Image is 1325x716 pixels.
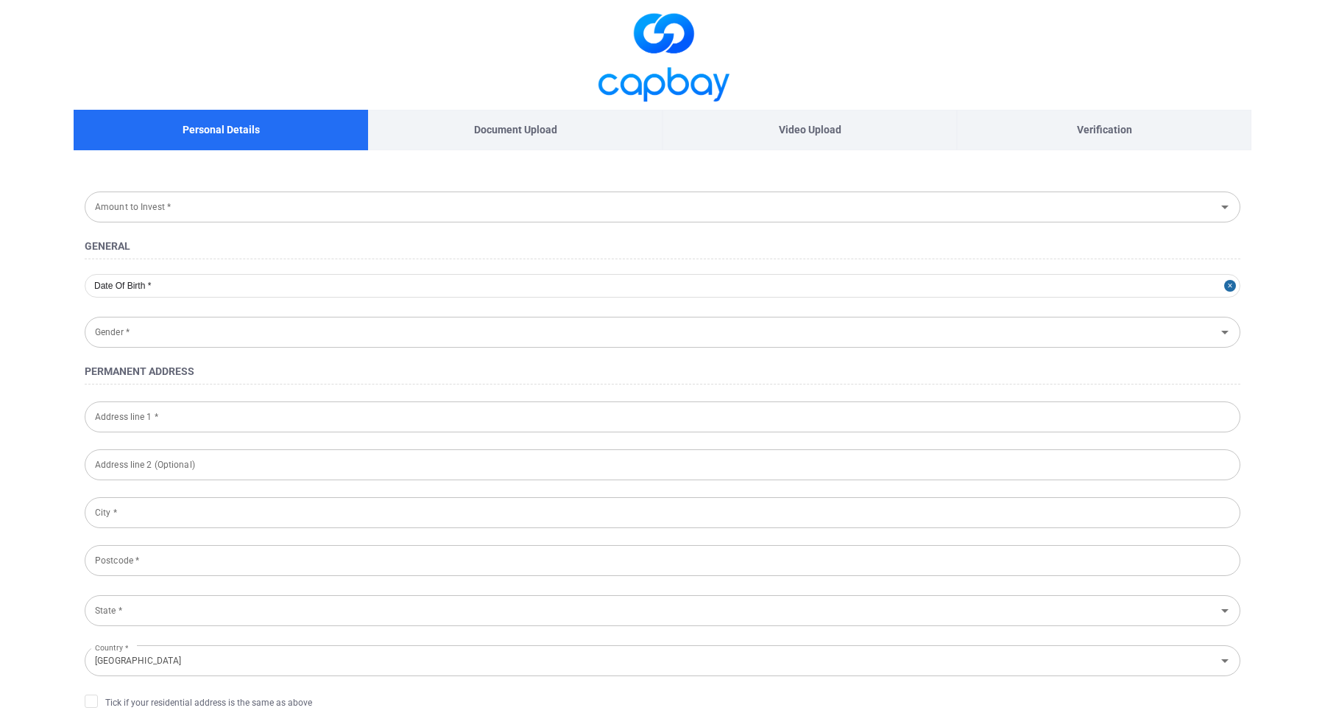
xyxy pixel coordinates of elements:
[85,362,1240,380] h4: Permanent Address
[183,122,260,138] p: Personal Details
[779,122,841,138] p: Video Upload
[474,122,557,138] p: Document Upload
[1077,122,1132,138] p: Verification
[85,237,1240,255] h4: General
[85,274,1240,298] input: Date Of Birth *
[1224,274,1240,298] button: Close
[1215,197,1235,217] button: Open
[1215,650,1235,671] button: Open
[1215,600,1235,621] button: Open
[1215,322,1235,343] button: Open
[95,638,128,657] label: Country *
[85,695,312,709] span: Tick if your residential address is the same as above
